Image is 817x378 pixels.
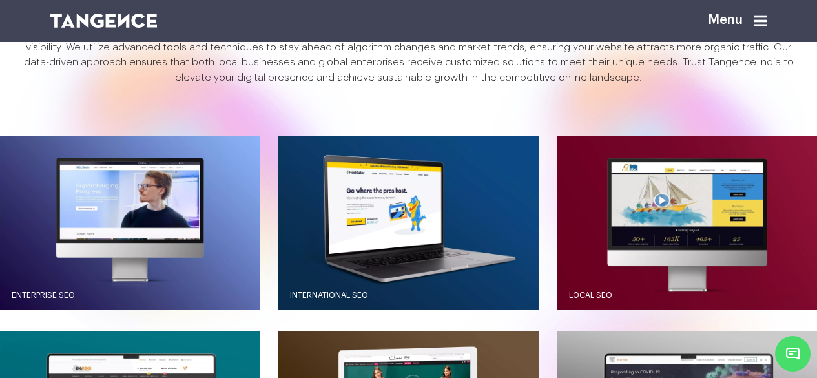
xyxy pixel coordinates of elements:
[16,9,801,85] p: With 23 years of industry experience, [GEOGRAPHIC_DATA] India, based in [GEOGRAPHIC_DATA], [GEOGR...
[278,136,538,309] button: International SEO
[569,291,612,299] span: Local SEO
[557,136,817,309] button: Local SEO
[557,280,817,311] a: Local SEO
[290,291,368,299] span: International SEO
[278,280,538,311] a: International SEO
[775,336,811,372] span: Chat Widget
[12,291,75,299] span: Enterprise SEO
[50,14,158,28] img: logo SVG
